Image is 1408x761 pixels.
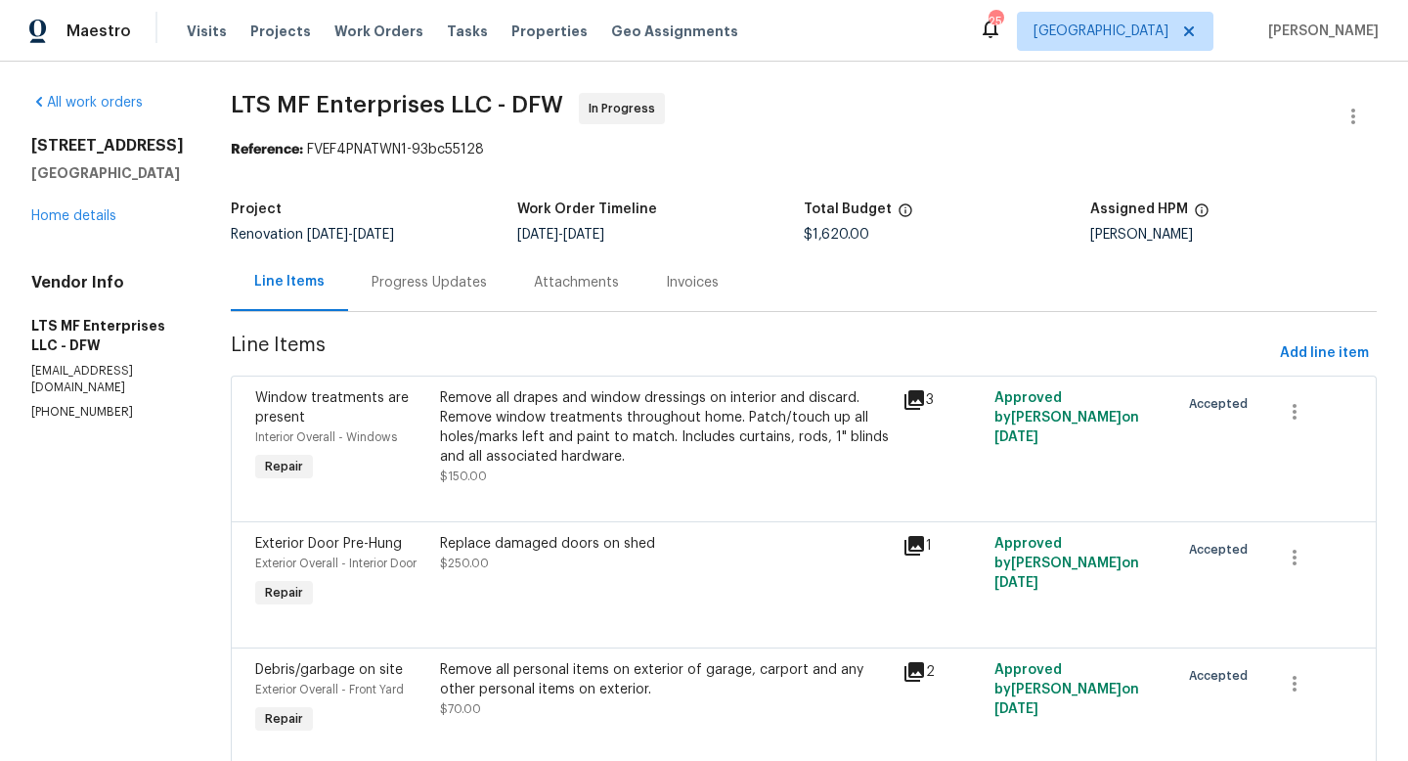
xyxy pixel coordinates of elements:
[666,273,719,292] div: Invoices
[1280,341,1369,366] span: Add line item
[902,660,983,684] div: 2
[255,431,397,443] span: Interior Overall - Windows
[517,228,604,242] span: -
[804,202,892,216] h5: Total Budget
[440,470,487,482] span: $150.00
[563,228,604,242] span: [DATE]
[440,388,891,467] div: Remove all drapes and window dressings on interior and discard. Remove window treatments througho...
[447,24,488,38] span: Tasks
[257,709,311,729] span: Repair
[231,143,303,157] b: Reference:
[31,209,116,223] a: Home details
[255,537,402,551] span: Exterior Door Pre-Hung
[511,22,588,41] span: Properties
[1090,228,1377,242] div: [PERSON_NAME]
[31,404,184,421] p: [PHONE_NUMBER]
[994,702,1038,716] span: [DATE]
[31,273,184,292] h4: Vendor Info
[1034,22,1168,41] span: [GEOGRAPHIC_DATA]
[440,703,481,715] span: $70.00
[589,99,663,118] span: In Progress
[231,336,1272,372] span: Line Items
[517,202,657,216] h5: Work Order Timeline
[1189,540,1255,560] span: Accepted
[31,363,184,396] p: [EMAIL_ADDRESS][DOMAIN_NAME]
[187,22,227,41] span: Visits
[334,22,423,41] span: Work Orders
[231,202,282,216] h5: Project
[254,272,325,291] div: Line Items
[994,663,1139,716] span: Approved by [PERSON_NAME] on
[255,391,409,425] span: Window treatments are present
[66,22,131,41] span: Maestro
[255,558,417,569] span: Exterior Overall - Interior Door
[902,388,983,412] div: 3
[440,558,489,569] span: $250.00
[1260,22,1379,41] span: [PERSON_NAME]
[517,228,558,242] span: [DATE]
[994,430,1038,444] span: [DATE]
[1090,202,1188,216] h5: Assigned HPM
[534,273,619,292] div: Attachments
[257,457,311,476] span: Repair
[804,228,869,242] span: $1,620.00
[994,576,1038,590] span: [DATE]
[1194,202,1210,228] span: The hpm assigned to this work order.
[231,140,1377,159] div: FVEF4PNATWN1-93bc55128
[1189,666,1255,686] span: Accepted
[255,663,403,677] span: Debris/garbage on site
[611,22,738,41] span: Geo Assignments
[994,391,1139,444] span: Approved by [PERSON_NAME] on
[353,228,394,242] span: [DATE]
[31,136,184,156] h2: [STREET_ADDRESS]
[257,583,311,603] span: Repair
[440,534,891,554] div: Replace damaged doors on shed
[250,22,311,41] span: Projects
[989,12,1002,31] div: 25
[994,537,1139,590] span: Approved by [PERSON_NAME] on
[902,534,983,558] div: 1
[1272,336,1377,372] button: Add line item
[307,228,394,242] span: -
[307,228,348,242] span: [DATE]
[231,93,563,116] span: LTS MF Enterprises LLC - DFW
[1189,394,1255,414] span: Accepted
[31,316,184,355] h5: LTS MF Enterprises LLC - DFW
[440,660,891,699] div: Remove all personal items on exterior of garage, carport and any other personal items on exterior.
[898,202,913,228] span: The total cost of line items that have been proposed by Opendoor. This sum includes line items th...
[31,163,184,183] h5: [GEOGRAPHIC_DATA]
[231,228,394,242] span: Renovation
[255,684,404,695] span: Exterior Overall - Front Yard
[31,96,143,110] a: All work orders
[372,273,487,292] div: Progress Updates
